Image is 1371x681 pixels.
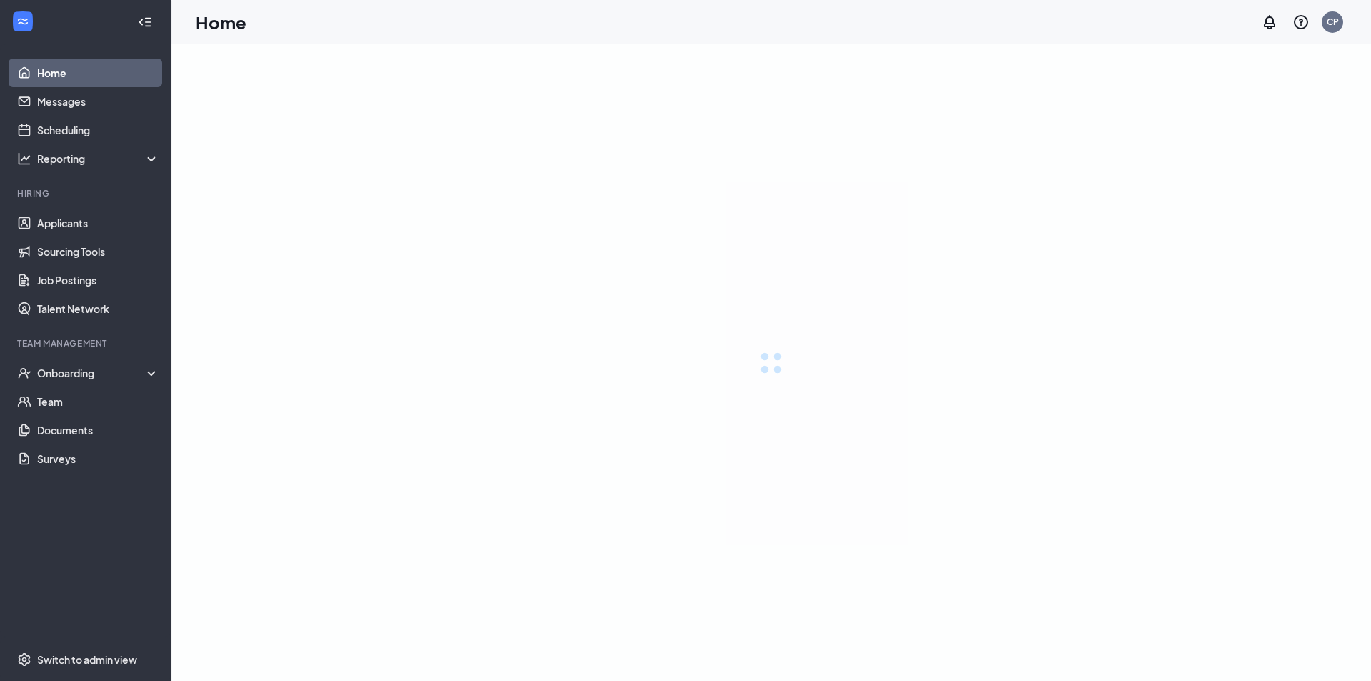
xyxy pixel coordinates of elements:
[37,444,159,473] a: Surveys
[17,652,31,667] svg: Settings
[1292,14,1310,31] svg: QuestionInfo
[37,59,159,87] a: Home
[138,15,152,29] svg: Collapse
[17,366,31,380] svg: UserCheck
[37,266,159,294] a: Job Postings
[37,209,159,237] a: Applicants
[37,237,159,266] a: Sourcing Tools
[37,387,159,416] a: Team
[16,14,30,29] svg: WorkstreamLogo
[17,151,31,166] svg: Analysis
[37,151,160,166] div: Reporting
[17,337,156,349] div: Team Management
[37,652,137,667] div: Switch to admin view
[1327,16,1339,28] div: CP
[37,416,159,444] a: Documents
[37,366,160,380] div: Onboarding
[37,116,159,144] a: Scheduling
[17,187,156,199] div: Hiring
[1261,14,1278,31] svg: Notifications
[37,294,159,323] a: Talent Network
[196,10,246,34] h1: Home
[37,87,159,116] a: Messages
